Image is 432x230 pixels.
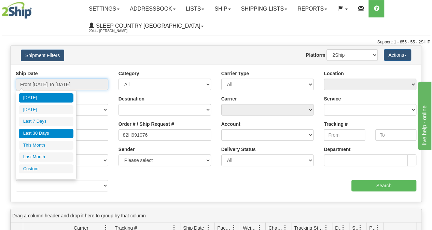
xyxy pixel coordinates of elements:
a: Addressbook [125,0,181,17]
li: Last 30 Days [19,129,73,138]
label: Service [324,95,341,102]
div: Support: 1 - 855 - 55 - 2SHIP [2,39,430,45]
a: Ship [209,0,236,17]
label: Platform [306,52,325,58]
li: [DATE] [19,93,73,103]
label: Carrier Type [221,70,249,77]
label: Order # / Ship Request # [119,121,174,127]
a: Sleep Country [GEOGRAPHIC_DATA] 2044 / [PERSON_NAME] [84,17,209,35]
li: This Month [19,141,73,150]
a: Reports [292,0,332,17]
input: To [375,129,416,141]
button: Shipment Filters [21,50,64,61]
a: Shipping lists [236,0,292,17]
li: [DATE] [19,105,73,114]
label: Destination [119,95,144,102]
input: Search [351,180,417,191]
label: Carrier [221,95,237,102]
label: Account [221,121,240,127]
label: Category [119,70,139,77]
label: Tracking # [324,121,347,127]
span: Sleep Country [GEOGRAPHIC_DATA] [94,23,200,29]
iframe: chat widget [416,80,431,150]
li: Last Month [19,152,73,162]
label: Delivery Status [221,146,256,153]
input: From [324,129,365,141]
div: grid grouping header [11,209,421,222]
label: Department [324,146,350,153]
span: 2044 / [PERSON_NAME] [89,28,140,35]
label: Sender [119,146,135,153]
li: Custom [19,164,73,174]
label: Location [324,70,344,77]
label: Ship Date [16,70,38,77]
button: Actions [384,49,411,61]
a: Settings [84,0,125,17]
img: logo2044.jpg [2,2,32,19]
div: live help - online [5,4,63,12]
li: Last 7 Days [19,117,73,126]
a: Lists [181,0,209,17]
